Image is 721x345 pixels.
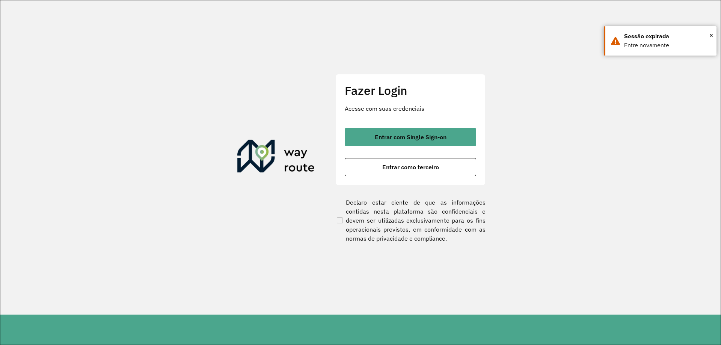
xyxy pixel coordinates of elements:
span: Entrar como terceiro [382,164,439,170]
div: Sessão expirada [624,32,711,41]
button: button [345,158,476,176]
span: × [709,30,713,41]
span: Entrar com Single Sign-on [375,134,446,140]
h2: Fazer Login [345,83,476,98]
label: Declaro estar ciente de que as informações contidas nesta plataforma são confidenciais e devem se... [335,198,486,243]
button: Close [709,30,713,41]
div: Entre novamente [624,41,711,50]
p: Acesse com suas credenciais [345,104,476,113]
button: button [345,128,476,146]
img: Roteirizador AmbevTech [237,140,315,176]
